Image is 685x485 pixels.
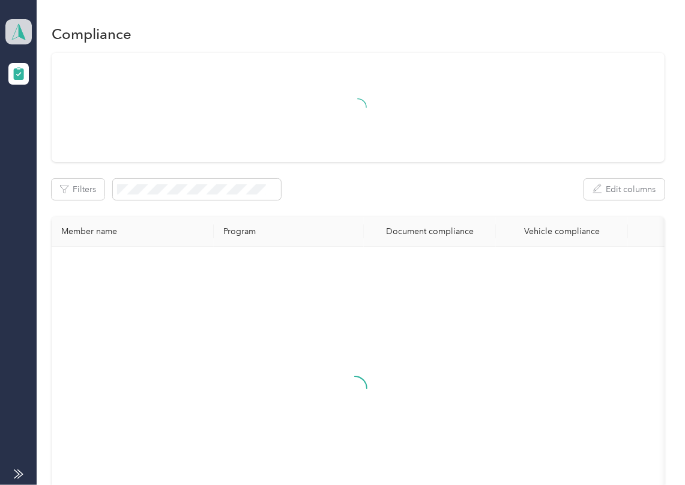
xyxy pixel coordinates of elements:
button: Filters [52,179,104,200]
button: Edit columns [584,179,665,200]
th: Program [214,217,364,247]
th: Member name [52,217,214,247]
div: Document compliance [373,226,486,236]
iframe: Everlance-gr Chat Button Frame [618,418,685,485]
div: Vehicle compliance [505,226,618,236]
h1: Compliance [52,28,131,40]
